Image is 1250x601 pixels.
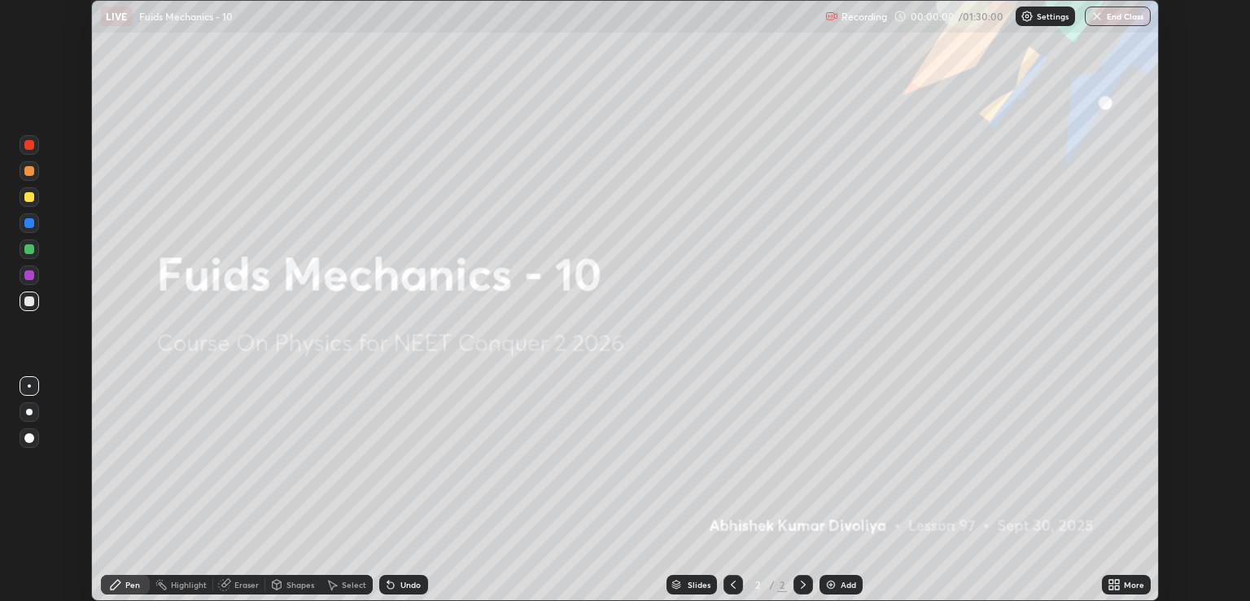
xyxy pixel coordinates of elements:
div: Select [342,581,366,589]
img: recording.375f2c34.svg [825,10,838,23]
div: Undo [400,581,421,589]
p: LIVE [106,10,128,23]
p: Recording [841,11,887,23]
img: class-settings-icons [1021,10,1034,23]
img: add-slide-button [824,578,837,591]
div: Shapes [286,581,314,589]
img: end-class-cross [1090,10,1104,23]
div: / [769,580,774,590]
div: 2 [777,577,787,592]
div: Highlight [171,581,207,589]
div: Eraser [234,581,259,589]
div: 2 [750,580,766,590]
div: Pen [125,581,140,589]
p: Settings [1037,12,1069,20]
button: End Class [1085,7,1151,26]
div: More [1124,581,1144,589]
p: Fuids Mechanics - 10 [139,10,233,23]
div: Add [841,581,856,589]
div: Slides [688,581,710,589]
